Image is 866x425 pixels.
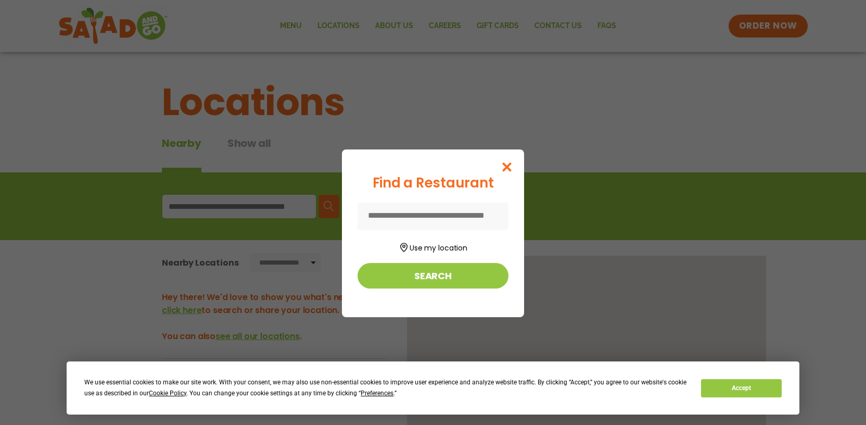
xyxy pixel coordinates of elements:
[67,361,799,415] div: Cookie Consent Prompt
[358,173,508,193] div: Find a Restaurant
[490,149,524,184] button: Close modal
[358,263,508,289] button: Search
[358,240,508,254] button: Use my location
[149,390,186,397] span: Cookie Policy
[84,377,689,399] div: We use essential cookies to make our site work. With your consent, we may also use non-essential ...
[361,390,393,397] span: Preferences
[701,379,781,397] button: Accept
